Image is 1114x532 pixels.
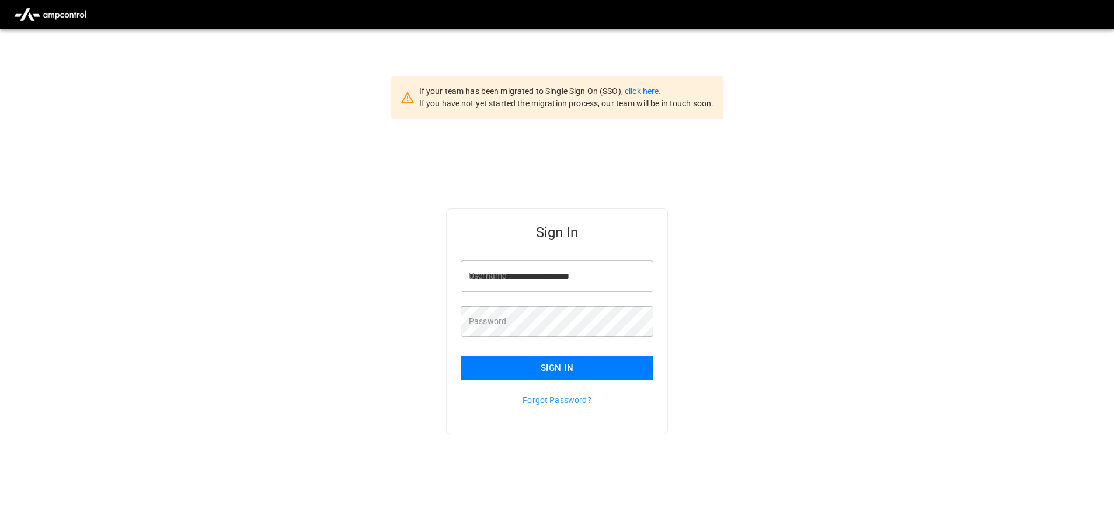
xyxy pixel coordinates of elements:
span: If your team has been migrated to Single Sign On (SSO), [419,86,625,96]
h5: Sign In [461,223,653,242]
button: Sign In [461,356,653,380]
img: ampcontrol.io logo [9,4,91,26]
a: click here. [625,86,661,96]
p: Forgot Password? [461,394,653,406]
span: If you have not yet started the migration process, our team will be in touch soon. [419,99,714,108]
